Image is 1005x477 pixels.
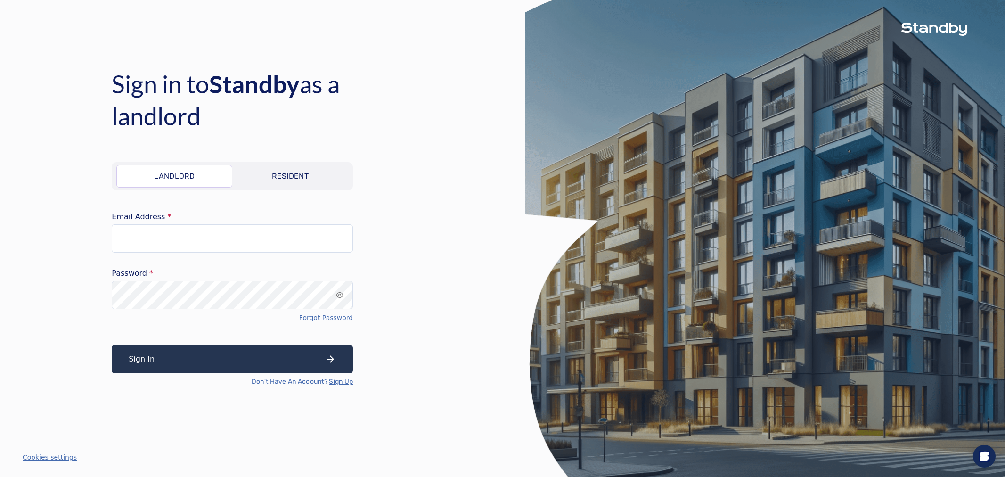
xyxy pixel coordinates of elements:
div: Open Intercom Messenger [973,445,996,468]
label: Email Address [112,213,353,221]
a: Sign Up [329,377,353,387]
h4: Sign in to as a landlord [112,68,413,132]
a: Resident [232,165,348,188]
label: Password [112,270,353,277]
p: Don't Have An Account? [252,377,353,387]
span: Standby [209,69,300,99]
button: Sign In [112,345,353,373]
input: email [112,224,353,253]
a: Landlord [116,165,232,188]
p: Resident [272,171,309,182]
input: password [112,281,353,309]
div: input icon [336,291,343,299]
a: Forgot Password [299,313,353,322]
p: Landlord [154,171,195,182]
button: Cookies settings [23,452,77,462]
